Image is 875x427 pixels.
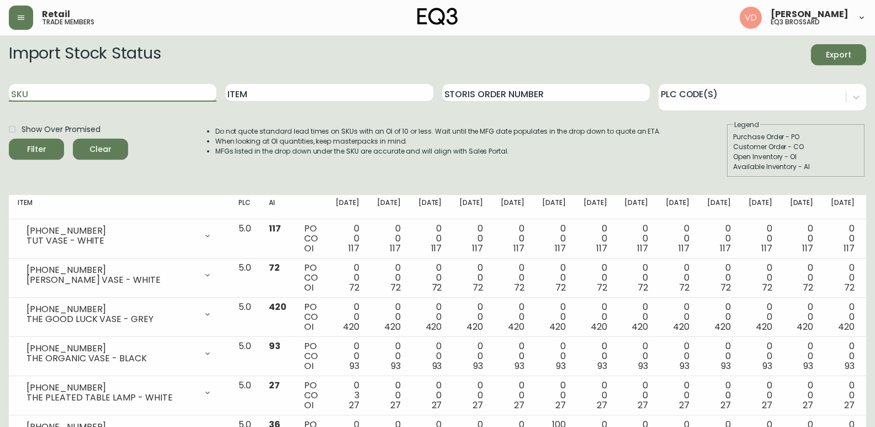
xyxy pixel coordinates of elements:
[802,242,813,255] span: 117
[349,360,359,372] span: 93
[459,224,483,254] div: 0 0
[721,360,731,372] span: 93
[418,381,442,410] div: 0 0
[269,261,280,274] span: 72
[459,302,483,332] div: 0 0
[584,381,607,410] div: 0 0
[9,139,64,160] button: Filter
[27,143,46,156] div: Filter
[73,139,128,160] button: Clear
[831,224,855,254] div: 0 0
[831,341,855,371] div: 0 0
[844,399,855,412] span: 27
[740,195,781,219] th: [DATE]
[820,48,857,62] span: Export
[638,399,648,412] span: 27
[584,341,607,371] div: 0 0
[42,10,70,19] span: Retail
[822,195,863,219] th: [DATE]
[624,263,648,293] div: 0 0
[790,224,814,254] div: 0 0
[390,281,401,294] span: 72
[762,399,772,412] span: 27
[637,242,648,255] span: 117
[508,320,524,333] span: 420
[749,224,772,254] div: 0 0
[707,263,731,293] div: 0 0
[304,263,318,293] div: PO CO
[555,399,566,412] span: 27
[790,263,814,293] div: 0 0
[304,302,318,332] div: PO CO
[343,320,359,333] span: 420
[549,320,566,333] span: 420
[811,44,866,65] button: Export
[230,259,260,298] td: 5.0
[591,320,607,333] span: 420
[720,399,731,412] span: 27
[501,263,524,293] div: 0 0
[666,381,690,410] div: 0 0
[304,281,314,294] span: OI
[542,381,566,410] div: 0 0
[584,263,607,293] div: 0 0
[555,242,566,255] span: 117
[797,320,813,333] span: 420
[269,222,281,235] span: 117
[426,320,442,333] span: 420
[831,381,855,410] div: 0 0
[597,399,607,412] span: 27
[269,379,280,392] span: 27
[542,341,566,371] div: 0 0
[473,360,483,372] span: 93
[432,399,442,412] span: 27
[18,302,221,326] div: [PHONE_NUMBER]THE GOOD LUCK VASE - GREY
[260,195,295,219] th: AI
[18,341,221,366] div: [PHONE_NUMBER]THE ORGANIC VASE - BLACK
[368,195,410,219] th: [DATE]
[844,281,855,294] span: 72
[845,360,855,372] span: 93
[336,224,359,254] div: 0 0
[336,381,359,410] div: 0 3
[26,344,197,354] div: [PHONE_NUMBER]
[761,242,772,255] span: 117
[632,320,648,333] span: 420
[720,281,731,294] span: 72
[756,320,772,333] span: 420
[707,302,731,332] div: 0 0
[542,263,566,293] div: 0 0
[304,341,318,371] div: PO CO
[377,224,401,254] div: 0 0
[459,381,483,410] div: 0 0
[666,224,690,254] div: 0 0
[377,302,401,332] div: 0 0
[838,320,855,333] span: 420
[790,302,814,332] div: 0 0
[410,195,451,219] th: [DATE]
[597,281,607,294] span: 72
[501,224,524,254] div: 0 0
[831,263,855,293] div: 0 0
[466,320,483,333] span: 420
[556,360,566,372] span: 93
[714,320,731,333] span: 420
[390,399,401,412] span: 27
[733,132,859,142] div: Purchase Order - PO
[762,281,772,294] span: 72
[473,399,483,412] span: 27
[781,195,823,219] th: [DATE]
[597,360,607,372] span: 93
[304,399,314,412] span: OI
[377,341,401,371] div: 0 0
[418,302,442,332] div: 0 0
[501,341,524,371] div: 0 0
[18,224,221,248] div: [PHONE_NUMBER]TUT VASE - WHITE
[377,263,401,293] div: 0 0
[26,265,197,275] div: [PHONE_NUMBER]
[9,195,230,219] th: Item
[432,360,442,372] span: 93
[533,195,575,219] th: [DATE]
[417,8,458,25] img: logo
[349,399,359,412] span: 27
